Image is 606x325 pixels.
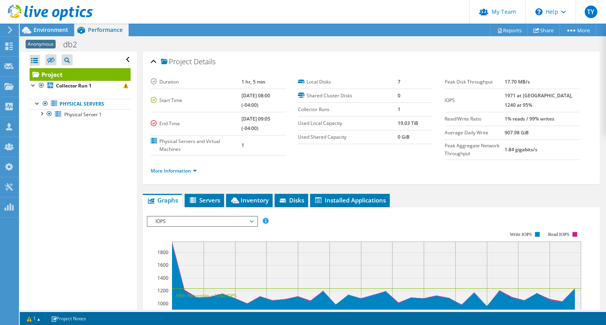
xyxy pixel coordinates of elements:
label: Local Disks [298,78,398,86]
span: Physical Server 1 [64,111,102,118]
label: Duration [151,78,241,86]
text: 95th Percentile = 1240 IOPS [176,292,237,299]
b: 1.84 gigabits/s [505,146,537,153]
span: TY [585,6,597,18]
text: 1600 [157,262,168,268]
a: Project Notes [45,314,92,323]
span: Details [194,57,215,66]
label: IOPS [445,97,505,104]
b: 1% reads / 99% writes [505,115,554,122]
label: Shared Cluster Disks [298,92,398,100]
b: 19.03 TiB [398,120,418,126]
a: Project [30,68,131,81]
b: 0 GiB [398,134,410,140]
a: Share [527,24,560,36]
label: Used Shared Capacity [298,133,398,141]
a: More [559,24,596,36]
label: Start Time [151,97,241,104]
b: 907.98 GiB [505,129,529,136]
text: 1200 [157,287,168,294]
label: Average Daily Write [445,129,505,137]
span: Environment [34,26,68,33]
b: [DATE] 09:05 (-04:00) [241,115,270,132]
span: Installed Applications [314,196,386,204]
b: 1 hr, 5 min [241,78,266,85]
b: 1 [241,142,244,149]
svg: \n [535,8,542,15]
text: 1000 [157,300,168,307]
b: 17.70 MB/s [505,78,530,85]
b: 1 [398,106,400,113]
label: Read/Write Ratio [445,115,505,123]
span: Graphs [147,196,178,204]
span: Anonymous [26,40,56,48]
a: Reports [490,24,528,36]
b: 1971 at [GEOGRAPHIC_DATA], 1240 at 95% [505,92,572,108]
a: More Information [151,167,197,174]
a: Collector Run 1 [30,81,131,91]
span: Inventory [230,196,269,204]
a: 1 [21,314,46,323]
a: Physical Server 1 [30,109,131,119]
span: Performance [88,26,123,33]
b: Collector Run 1 [56,82,92,89]
text: 1400 [157,275,168,281]
label: Used Local Capacity [298,119,398,127]
span: Project [161,58,192,66]
label: Peak Disk Throughput [445,78,505,86]
h1: db2 [60,40,89,49]
span: Disks [279,196,304,204]
b: [DATE] 08:00 (-04:00) [241,92,270,108]
label: Collector Runs [298,106,398,113]
text: 1800 [157,249,168,256]
text: Write IOPS [510,232,532,237]
text: Read IOPS [548,232,570,237]
span: IOPS [151,217,253,226]
label: Peak Aggregate Network Throughput [445,142,505,158]
a: Physical Servers [30,99,131,109]
b: 7 [398,78,400,85]
label: End Time [151,120,241,128]
span: Servers [189,196,220,204]
label: Physical Servers and Virtual Machines [151,137,241,153]
b: 0 [398,92,400,99]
